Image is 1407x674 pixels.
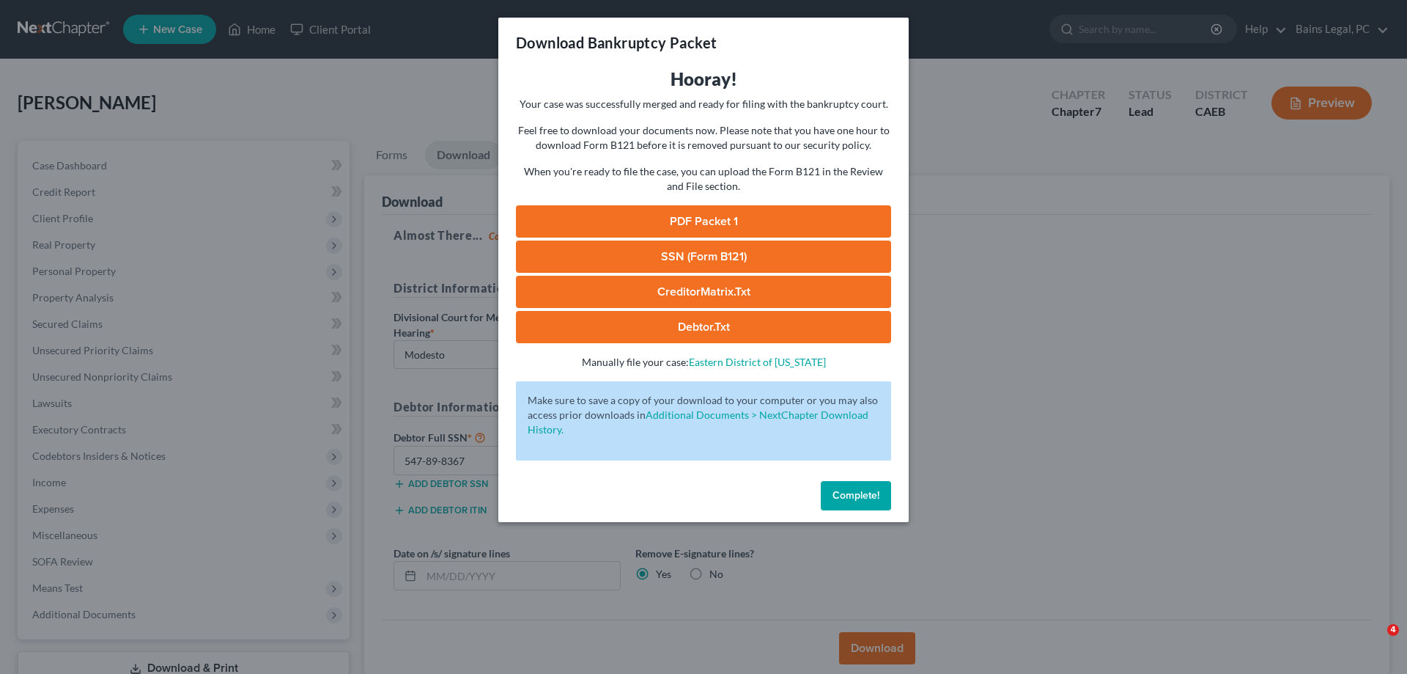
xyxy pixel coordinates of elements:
h3: Hooray! [516,67,891,91]
iframe: Intercom live chat [1357,624,1392,659]
p: When you're ready to file the case, you can upload the Form B121 in the Review and File section. [516,164,891,194]
p: Make sure to save a copy of your download to your computer or you may also access prior downloads in [528,393,879,437]
span: 4 [1387,624,1399,636]
p: Manually file your case: [516,355,891,370]
a: Debtor.txt [516,311,891,343]
a: SSN (Form B121) [516,241,891,273]
span: Complete! [832,489,879,502]
h3: Download Bankruptcy Packet [516,32,717,53]
a: Eastern District of [US_STATE] [689,356,826,368]
p: Your case was successfully merged and ready for filing with the bankruptcy court. [516,97,891,111]
button: Complete! [821,481,891,510]
p: Feel free to download your documents now. Please note that you have one hour to download Form B12... [516,123,891,153]
a: PDF Packet 1 [516,205,891,238]
a: Additional Documents > NextChapter Download History. [528,409,868,436]
a: CreditorMatrix.txt [516,276,891,308]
